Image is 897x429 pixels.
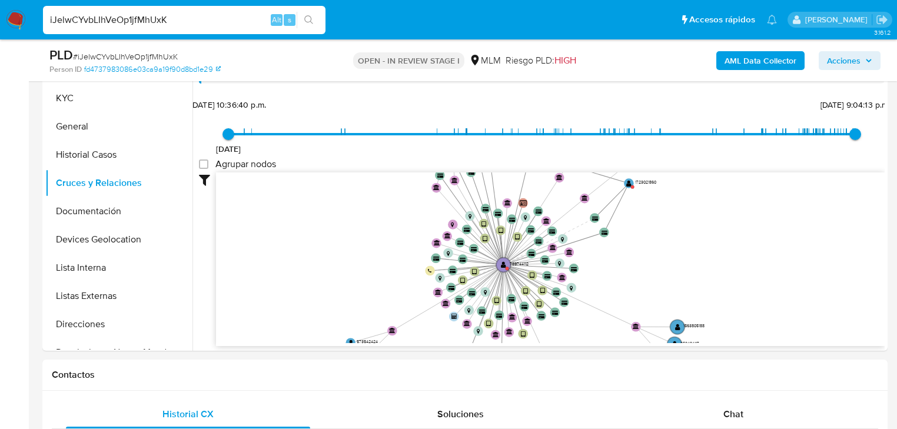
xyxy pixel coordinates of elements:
input: Agrupar nodos [199,159,208,169]
text:  [675,323,680,330]
text:  [443,301,449,306]
text:  [451,177,458,182]
button: Cruces y Relaciones [45,169,192,197]
text:  [540,287,545,294]
b: AML Data Collector [725,51,796,70]
text:  [570,285,573,290]
text:  [521,330,526,337]
text: 573542424 [357,338,378,344]
text:  [483,235,487,242]
text:  [496,313,502,318]
button: Documentación [45,197,192,225]
text:  [626,179,632,187]
span: [DATE] [216,143,241,155]
text:  [530,272,534,279]
a: Salir [876,14,888,26]
text:  [552,310,558,315]
a: Notificaciones [767,15,777,25]
text:  [524,318,531,323]
text:  [464,321,470,326]
h1: Contactos [52,369,878,381]
text:  [451,314,457,319]
text:  [348,339,354,346]
text:  [524,214,527,220]
text:  [520,199,527,206]
text:  [672,341,677,348]
span: Accesos rápidos [689,14,755,26]
text:  [494,297,499,304]
text:  [571,266,577,271]
text:  [528,228,534,232]
text:  [451,222,454,227]
text: 1563805188 [683,322,705,328]
text:  [529,251,534,256]
text:  [542,258,548,262]
text:  [536,209,541,214]
text:  [633,324,639,329]
button: Lista Interna [45,254,192,282]
span: HIGH [554,54,576,67]
text:  [434,240,440,245]
text:  [536,239,541,244]
text:  [435,290,441,295]
text:  [469,170,474,175]
text: 789744112 [510,261,529,267]
text:  [472,268,477,275]
button: Listas Externas [45,282,192,310]
text:  [562,300,567,304]
text:  [484,290,487,295]
span: 3.161.2 [874,28,891,37]
span: Historial CX [162,407,214,421]
text:  [479,309,485,314]
button: Direcciones [45,310,192,338]
text:  [467,307,471,312]
text:  [506,329,513,334]
text: 1723021860 [635,179,656,185]
text:  [469,213,472,218]
text:  [433,256,439,261]
text: 653494117 [680,340,699,345]
span: s [288,14,291,25]
text:  [539,314,544,318]
text:  [558,261,562,266]
span: Soluciones [437,407,484,421]
text:  [448,285,454,290]
b: Person ID [49,64,82,75]
text:  [483,207,489,211]
a: fd4737983086e03ca9a19f90d8bd1e29 [84,64,221,75]
text:  [481,220,486,227]
text:  [447,250,450,255]
div: MLM [469,54,501,67]
text:  [544,274,550,278]
text:  [556,175,563,180]
text:  [444,233,451,238]
button: AML Data Collector [716,51,805,70]
span: # iJelwCYvbLIhVeOp1jfMhUxK [73,51,178,62]
span: Alt [272,14,281,25]
text:  [493,332,499,337]
button: Acciones [819,51,881,70]
text:  [509,217,515,221]
text:  [561,236,564,241]
button: KYC [45,84,192,112]
span: Riesgo PLD: [506,54,576,67]
text:  [559,274,566,280]
text:  [438,275,442,281]
text:  [428,268,432,273]
span: [DATE] 10:36:40 p.m. [191,99,266,111]
button: General [45,112,192,141]
text:  [460,257,466,262]
text:  [592,215,598,220]
text:  [550,245,556,250]
text:  [471,247,477,251]
text:  [469,291,475,295]
text:  [523,287,528,294]
button: Restricciones Nuevo Mundo [45,338,192,367]
text:  [495,211,501,216]
p: OPEN - IN REVIEW STAGE I [353,52,464,69]
text:  [515,234,520,241]
button: search-icon [297,12,321,28]
text:  [450,268,456,272]
text:  [456,298,462,302]
text:  [437,173,443,178]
